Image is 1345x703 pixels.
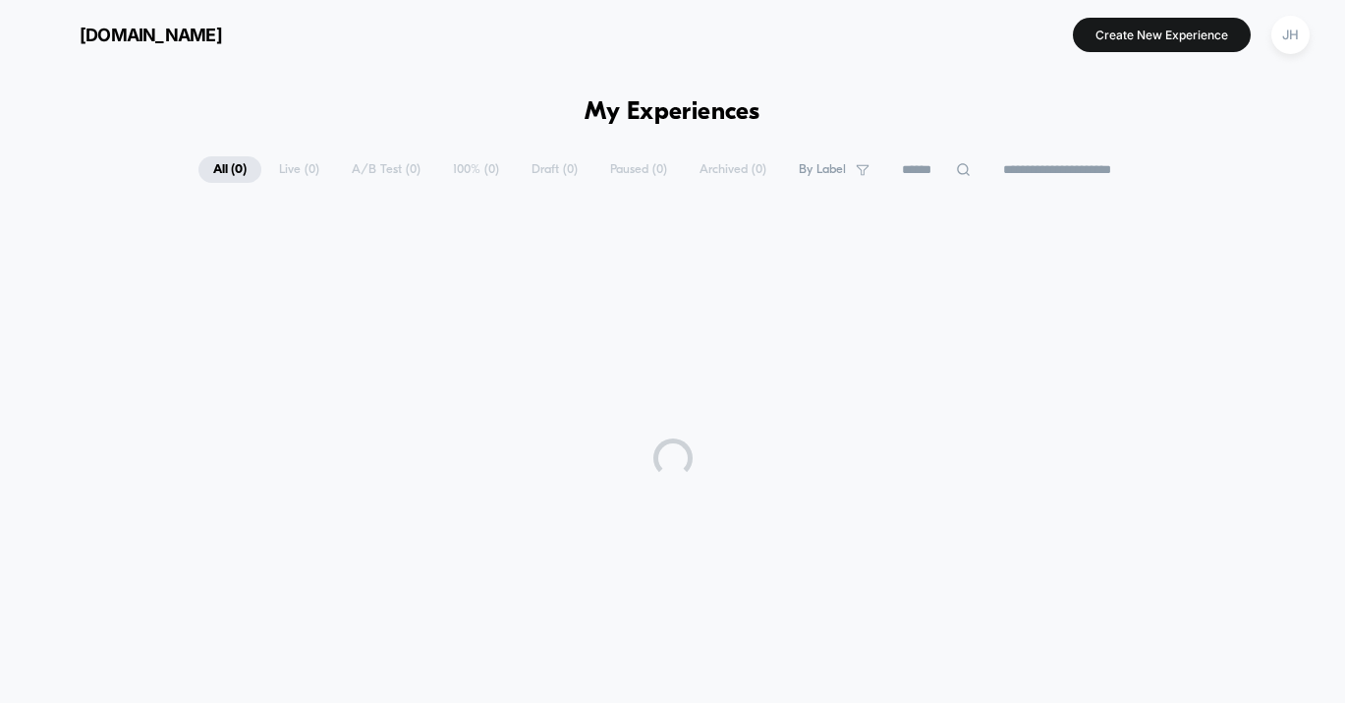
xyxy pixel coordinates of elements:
[198,156,261,183] span: All ( 0 )
[1265,15,1316,55] button: JH
[585,98,760,127] h1: My Experiences
[29,19,228,50] button: [DOMAIN_NAME]
[1271,16,1310,54] div: JH
[1073,18,1251,52] button: Create New Experience
[799,162,846,177] span: By Label
[80,25,222,45] span: [DOMAIN_NAME]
